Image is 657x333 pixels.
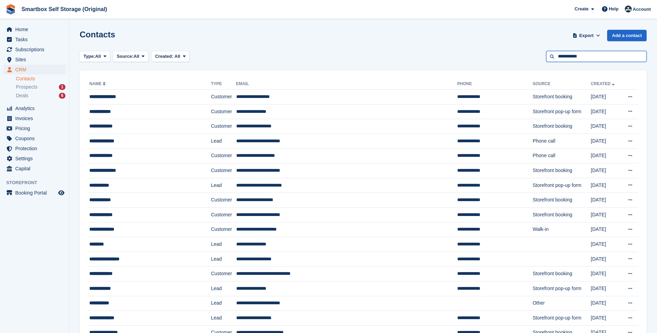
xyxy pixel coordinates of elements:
span: CRM [15,65,57,74]
td: Customer [211,222,236,237]
td: Customer [211,104,236,119]
td: Lead [211,178,236,193]
td: Storefront booking [533,193,591,208]
td: [DATE] [591,163,621,178]
a: Name [89,81,107,86]
td: Lead [211,311,236,326]
td: Storefront pop-up form [533,281,591,296]
td: [DATE] [591,148,621,163]
span: Booking Portal [15,188,57,198]
a: Created [591,81,616,86]
img: Alex Selenitsas [625,6,632,12]
span: Account [633,6,651,13]
a: menu [3,144,65,153]
td: Storefront booking [533,90,591,105]
th: Email [236,79,458,90]
span: Prospects [16,84,37,90]
a: Add a contact [607,30,647,41]
td: Storefront booking [533,119,591,134]
td: Storefront booking [533,267,591,281]
span: Tasks [15,35,57,44]
a: menu [3,103,65,113]
td: Customer [211,90,236,105]
span: Help [609,6,619,12]
a: menu [3,114,65,123]
span: Type: [83,53,95,60]
td: Customer [211,163,236,178]
td: Phone call [533,148,591,163]
h1: Contacts [80,30,115,39]
td: [DATE] [591,104,621,119]
td: Storefront pop-up form [533,311,591,326]
td: Lead [211,134,236,148]
td: [DATE] [591,222,621,237]
a: menu [3,45,65,54]
span: All [175,54,180,59]
td: Other [533,296,591,311]
td: Customer [211,148,236,163]
button: Type: All [80,51,110,62]
td: Phone call [533,134,591,148]
td: Lead [211,281,236,296]
td: Customer [211,207,236,222]
span: Pricing [15,124,57,133]
a: menu [3,124,65,133]
span: Export [579,32,594,39]
a: menu [3,65,65,74]
td: Lead [211,237,236,252]
span: Source: [117,53,133,60]
span: Deals [16,92,28,99]
a: Preview store [57,189,65,197]
td: [DATE] [591,296,621,311]
td: [DATE] [591,193,621,208]
td: Lead [211,252,236,267]
span: Analytics [15,103,57,113]
div: 6 [59,93,65,99]
a: Smartbox Self Storage (Original) [19,3,110,15]
td: Storefront booking [533,207,591,222]
span: Invoices [15,114,57,123]
td: [DATE] [591,311,621,326]
td: Walk-in [533,222,591,237]
span: Created: [155,54,174,59]
span: Storefront [6,179,69,186]
td: [DATE] [591,252,621,267]
span: Protection [15,144,57,153]
td: [DATE] [591,90,621,105]
td: Customer [211,119,236,134]
a: menu [3,188,65,198]
a: Prospects 1 [16,83,65,91]
td: [DATE] [591,119,621,134]
a: menu [3,35,65,44]
button: Export [571,30,602,41]
span: Capital [15,164,57,173]
a: menu [3,154,65,163]
th: Source [533,79,591,90]
td: [DATE] [591,134,621,148]
span: Home [15,25,57,34]
span: Create [575,6,588,12]
span: Coupons [15,134,57,143]
td: [DATE] [591,178,621,193]
th: Type [211,79,236,90]
a: Contacts [16,75,65,82]
span: Subscriptions [15,45,57,54]
td: [DATE] [591,281,621,296]
td: Storefront pop-up form [533,178,591,193]
td: Customer [211,267,236,281]
td: Lead [211,296,236,311]
td: Storefront booking [533,163,591,178]
div: 1 [59,84,65,90]
span: Sites [15,55,57,64]
span: Settings [15,154,57,163]
span: All [95,53,101,60]
th: Phone [457,79,533,90]
td: [DATE] [591,237,621,252]
img: stora-icon-8386f47178a22dfd0bd8f6a31ec36ba5ce8667c1dd55bd0f319d3a0aa187defe.svg [6,4,16,15]
a: menu [3,164,65,173]
td: Customer [211,193,236,208]
button: Source: All [113,51,149,62]
a: Deals 6 [16,92,65,99]
span: All [134,53,140,60]
td: [DATE] [591,207,621,222]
